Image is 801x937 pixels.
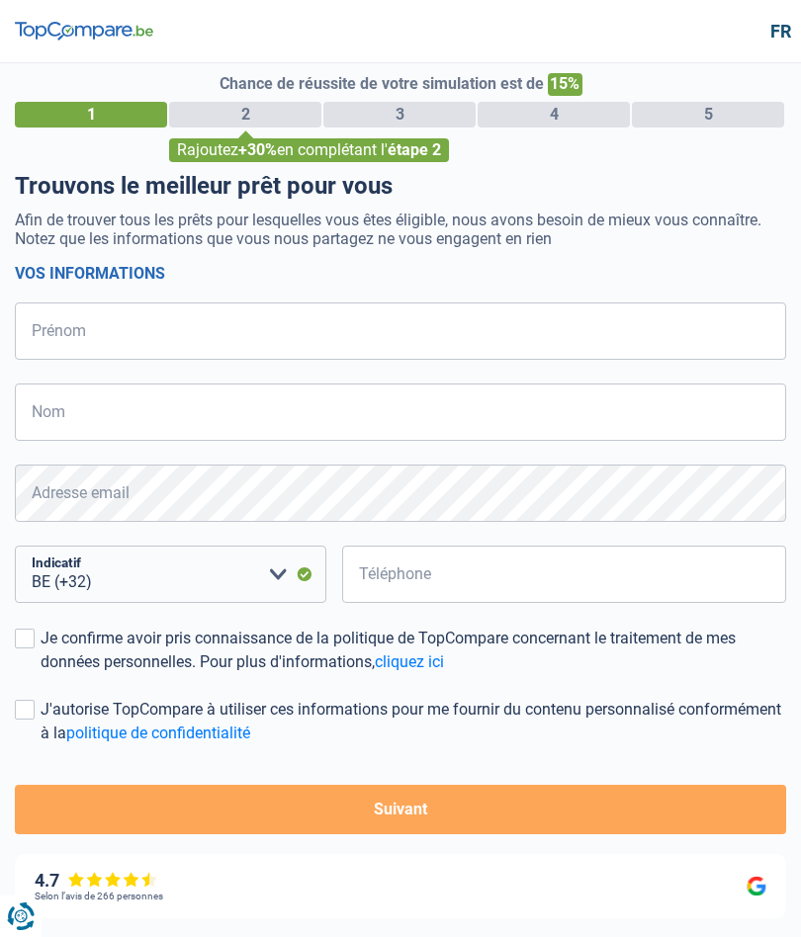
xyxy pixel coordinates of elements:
div: 3 [323,102,476,128]
div: 1 [15,102,167,128]
div: 4.7 [35,870,158,892]
img: TopCompare Logo [15,22,153,42]
h1: Trouvons le meilleur prêt pour vous [15,172,786,201]
div: Rajoutez en complétant l' [169,138,449,162]
span: +30% [238,140,277,159]
h2: Vos informations [15,264,786,283]
div: 2 [169,102,321,128]
span: étape 2 [388,140,441,159]
span: 15% [548,73,582,96]
input: 401020304 [342,546,787,603]
div: J'autorise TopCompare à utiliser ces informations pour me fournir du contenu personnalisé conform... [41,698,786,745]
div: 4 [478,102,630,128]
div: Selon l’avis de 266 personnes [35,891,163,902]
a: cliquez ici [375,652,444,671]
button: Suivant [15,785,786,834]
a: politique de confidentialité [66,724,250,742]
p: Afin de trouver tous les prêts pour lesquelles vous êtes éligible, nous avons besoin de mieux vou... [15,211,786,248]
div: 5 [632,102,784,128]
div: Je confirme avoir pris connaissance de la politique de TopCompare concernant le traitement de mes... [41,627,786,674]
div: fr [770,21,786,43]
span: Chance de réussite de votre simulation est de [220,74,544,93]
